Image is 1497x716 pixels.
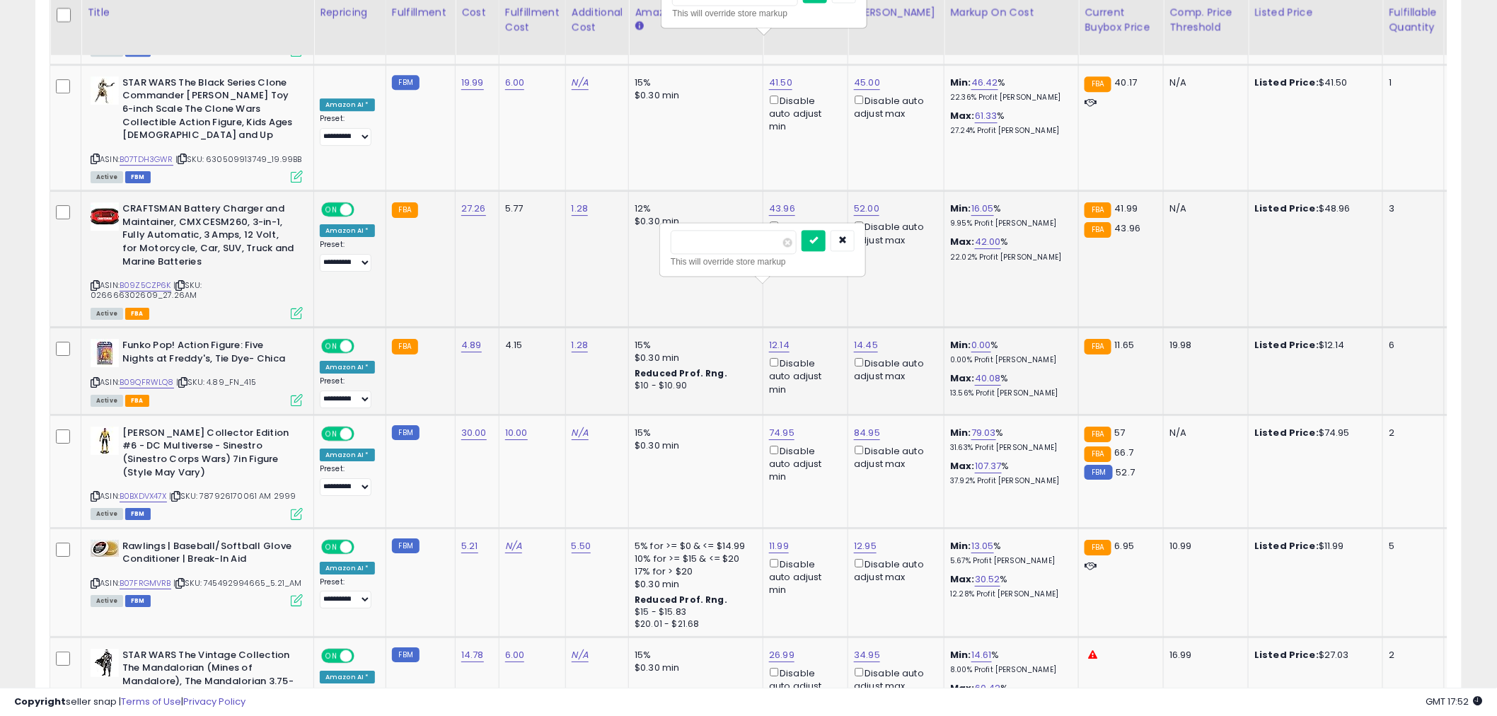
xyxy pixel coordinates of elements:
[91,427,303,519] div: ASIN:
[950,202,971,215] b: Min:
[1085,76,1111,92] small: FBA
[1389,5,1438,35] div: Fulfillable Quantity
[950,339,1068,365] div: %
[975,572,1000,587] a: 30.52
[120,154,173,166] a: B07TDH3GWR
[769,76,792,90] a: 41.50
[320,376,375,408] div: Preset:
[1389,540,1433,553] div: 5
[91,595,123,607] span: All listings currently available for purchase on Amazon
[950,110,1068,136] div: %
[854,355,933,383] div: Disable auto adjust max
[125,508,151,520] span: FBM
[1254,427,1372,439] div: $74.95
[87,5,308,20] div: Title
[854,93,933,120] div: Disable auto adjust max
[854,665,933,693] div: Disable auto adjust max
[572,648,589,662] a: N/A
[635,606,752,618] div: $15 - $15.83
[769,443,837,483] div: Disable auto adjust min
[122,649,294,705] b: STAR WARS The Vintage Collection The Mandalorian (Mines of Mandalore), The Mandalorian 3.75-Inch ...
[950,426,971,439] b: Min:
[1115,221,1141,235] span: 43.96
[1254,202,1319,215] b: Listed Price:
[505,648,525,662] a: 6.00
[1389,202,1433,215] div: 3
[320,224,375,237] div: Amazon AI *
[1085,540,1111,555] small: FBA
[950,539,971,553] b: Min:
[91,202,119,231] img: 41VxJJ9e4KL._SL40_.jpg
[1085,465,1112,480] small: FBM
[769,93,837,133] div: Disable auto adjust min
[950,5,1073,20] div: Markup on Cost
[122,202,294,272] b: CRAFTSMAN Battery Charger and Maintainer, CMXCESM260, 3-in-1, Fully Automatic, 3 Amps, 12 Volt, f...
[169,490,296,502] span: | SKU: 787926170061 AM 2999
[635,215,752,228] div: $0.30 min
[320,240,375,272] div: Preset:
[950,648,971,662] b: Min:
[635,89,752,102] div: $0.30 min
[1115,426,1126,439] span: 57
[950,235,975,248] b: Max:
[183,695,245,708] a: Privacy Policy
[1169,202,1237,215] div: N/A
[950,388,1068,398] p: 13.56% Profit [PERSON_NAME]
[769,426,794,440] a: 74.95
[769,219,837,259] div: Disable auto adjust min
[769,556,837,596] div: Disable auto adjust min
[91,540,119,557] img: 41UHSW5S23L._SL40_.jpg
[392,647,420,662] small: FBM
[1115,338,1135,352] span: 11.65
[505,339,555,352] div: 4.15
[950,355,1068,365] p: 0.00% Profit [PERSON_NAME]
[1254,5,1377,20] div: Listed Price
[635,565,752,578] div: 17% for > $20
[120,279,171,291] a: B09Z5CZP6K
[91,427,119,455] img: 41UNGtWUsaL._SL40_.jpg
[950,109,975,122] b: Max:
[975,371,1001,386] a: 40.08
[572,539,591,553] a: 5.50
[1389,649,1433,662] div: 2
[635,662,752,674] div: $0.30 min
[975,109,998,123] a: 61.33
[1115,446,1134,459] span: 66.7
[635,618,752,630] div: $20.01 - $21.68
[854,443,933,470] div: Disable auto adjust max
[320,114,375,146] div: Preset:
[854,648,880,662] a: 34.95
[121,695,181,708] a: Terms of Use
[635,578,752,591] div: $0.30 min
[1085,222,1111,238] small: FBA
[320,577,375,609] div: Preset:
[125,171,151,183] span: FBM
[1116,466,1135,479] span: 52.7
[125,395,149,407] span: FBA
[320,449,375,461] div: Amazon AI *
[320,671,375,683] div: Amazon AI *
[1085,5,1157,35] div: Current Buybox Price
[323,340,340,352] span: ON
[1085,427,1111,442] small: FBA
[1169,76,1237,89] div: N/A
[352,649,375,662] span: OFF
[392,5,449,20] div: Fulfillment
[505,539,522,553] a: N/A
[461,426,487,440] a: 30.00
[854,338,878,352] a: 14.45
[971,76,998,90] a: 46.42
[1254,539,1319,553] b: Listed Price:
[1169,427,1237,439] div: N/A
[971,539,994,553] a: 13.05
[769,338,790,352] a: 12.14
[1254,649,1372,662] div: $27.03
[1254,648,1319,662] b: Listed Price:
[91,76,303,181] div: ASIN:
[769,539,789,553] a: 11.99
[950,589,1068,599] p: 12.28% Profit [PERSON_NAME]
[323,427,340,439] span: ON
[91,540,303,606] div: ASIN:
[392,425,420,440] small: FBM
[635,20,643,33] small: Amazon Fees.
